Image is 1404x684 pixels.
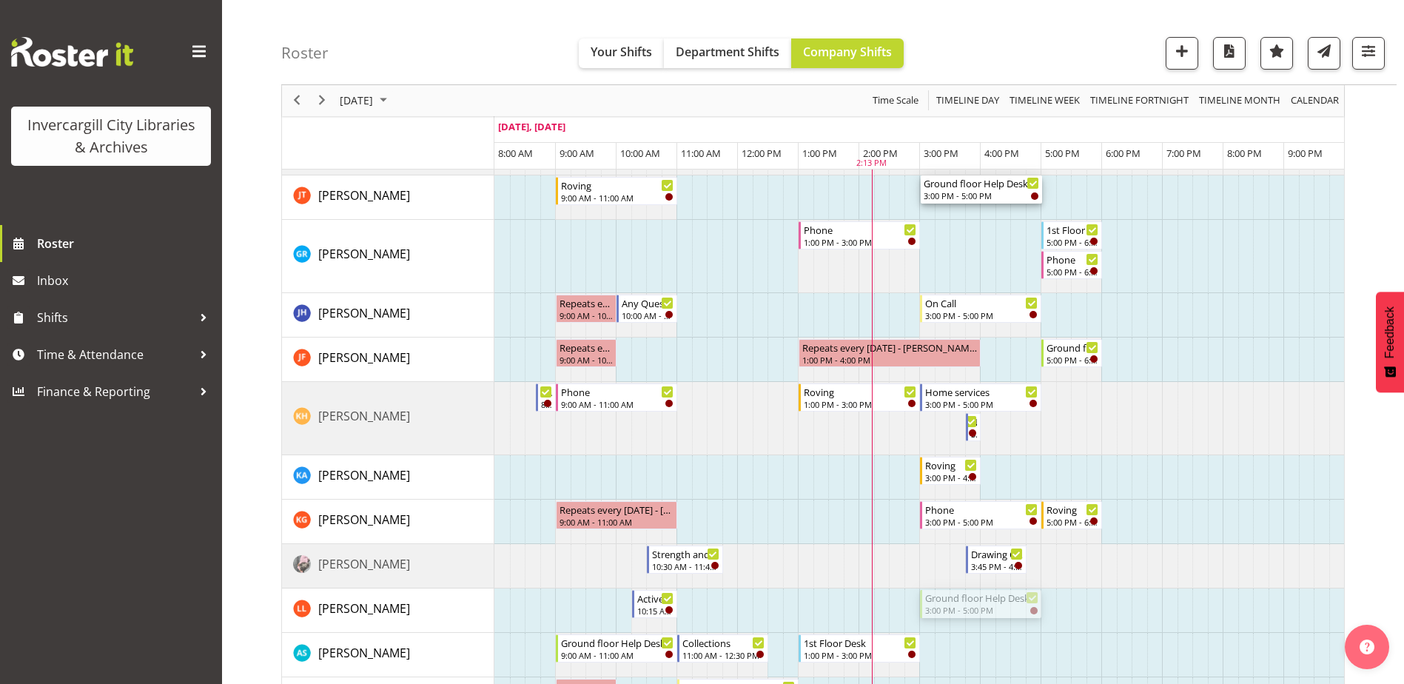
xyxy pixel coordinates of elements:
a: [PERSON_NAME] [318,407,410,425]
span: 2:00 PM [863,147,898,160]
button: Previous [287,92,307,110]
div: previous period [284,85,309,116]
span: 8:00 PM [1227,147,1262,160]
a: [PERSON_NAME] [318,187,410,204]
div: Lynette Lockett"s event - Ground floor Help Desk Begin From Tuesday, October 7, 2025 at 3:00:00 P... [921,175,1042,204]
a: [PERSON_NAME] [318,466,410,484]
button: Download a PDF of the roster for the current day [1213,37,1246,70]
img: Rosterit website logo [11,37,133,67]
div: Ground floor Help Desk [924,175,1039,190]
span: Timeline Day [935,92,1001,110]
span: 5:00 PM [1045,147,1080,160]
button: Month [1289,92,1342,110]
div: October 7, 2025 [335,85,396,116]
button: Department Shifts [664,38,791,68]
button: Company Shifts [791,38,904,68]
span: calendar [1289,92,1340,110]
td: Keyu Chen resource [282,544,494,589]
td: Glen Tomlinson resource [282,175,494,220]
td: Mandy Stenton resource [282,633,494,677]
a: [PERSON_NAME] [318,555,410,573]
td: Jillian Hunter resource [282,293,494,338]
a: [PERSON_NAME] [318,304,410,322]
span: [DATE], [DATE] [498,120,565,133]
span: 4:00 PM [984,147,1019,160]
span: Shifts [37,306,192,329]
span: [PERSON_NAME] [318,408,410,424]
span: Roster [37,232,215,255]
span: [PERSON_NAME] [318,305,410,321]
button: October 2025 [337,92,394,110]
td: Katie Greene resource [282,500,494,544]
h4: Roster [281,44,329,61]
span: 1:00 PM [802,147,837,160]
button: Your Shifts [579,38,664,68]
button: Next [312,92,332,110]
div: 3:00 PM - 5:00 PM [924,190,1039,201]
a: [PERSON_NAME] [318,644,410,662]
span: 9:00 AM [560,147,594,160]
span: [PERSON_NAME] [318,645,410,661]
span: 7:00 PM [1166,147,1201,160]
span: Timeline Week [1008,92,1081,110]
td: Lynette Lockett resource [282,589,494,633]
img: help-xxl-2.png [1360,640,1374,654]
span: Time & Attendance [37,343,192,366]
span: [PERSON_NAME] [318,467,410,483]
div: next period [309,85,335,116]
span: Inbox [37,269,215,292]
button: Timeline Week [1007,92,1083,110]
div: Invercargill City Libraries & Archives [26,114,196,158]
td: Grace Roscoe-Squires resource [282,220,494,293]
button: Send a list of all shifts for the selected filtered period to all rostered employees. [1308,37,1340,70]
span: Finance & Reporting [37,380,192,403]
span: [DATE] [338,92,374,110]
button: Timeline Month [1197,92,1283,110]
button: Filter Shifts [1352,37,1385,70]
span: Department Shifts [676,44,779,60]
span: Timeline Fortnight [1089,92,1190,110]
div: 2:13 PM [856,158,887,170]
td: Kaela Harley resource [282,382,494,455]
button: Add a new shift [1166,37,1198,70]
a: [PERSON_NAME] [318,245,410,263]
span: 11:00 AM [681,147,721,160]
span: Feedback [1383,306,1397,358]
span: 6:00 PM [1106,147,1141,160]
span: Time Scale [871,92,920,110]
span: 10:00 AM [620,147,660,160]
span: [PERSON_NAME] [318,556,410,572]
td: Joanne Forbes resource [282,338,494,382]
span: Company Shifts [803,44,892,60]
span: 12:00 PM [742,147,782,160]
button: Fortnight [1088,92,1192,110]
a: [PERSON_NAME] [318,600,410,617]
span: [PERSON_NAME] [318,246,410,262]
span: Your Shifts [591,44,652,60]
button: Time Scale [870,92,921,110]
span: [PERSON_NAME] [318,512,410,528]
button: Feedback - Show survey [1376,292,1404,392]
button: Timeline Day [934,92,1002,110]
a: [PERSON_NAME] [318,511,410,529]
a: [PERSON_NAME] [318,349,410,366]
span: 9:00 PM [1288,147,1323,160]
span: 8:00 AM [498,147,533,160]
span: Timeline Month [1198,92,1282,110]
button: Highlight an important date within the roster. [1260,37,1293,70]
span: 3:00 PM [924,147,958,160]
td: Kathy Aloniu resource [282,455,494,500]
